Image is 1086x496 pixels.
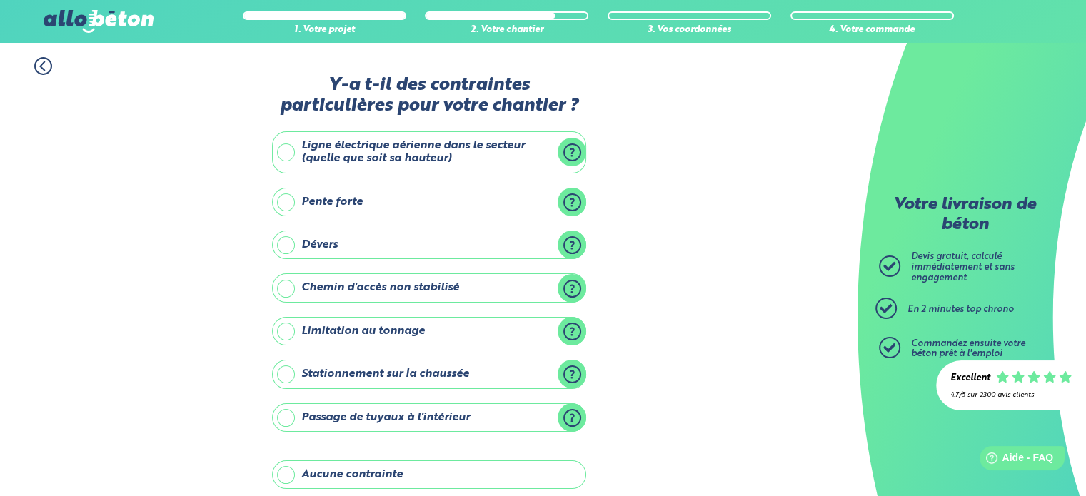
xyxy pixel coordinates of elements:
div: 1. Votre projet [243,25,406,36]
label: Aucune contrainte [272,460,586,489]
p: Votre livraison de béton [883,196,1047,235]
label: Stationnement sur la chaussée [272,360,586,388]
label: Dévers [272,231,586,259]
div: Excellent [950,373,990,384]
label: Pente forte [272,188,586,216]
img: allobéton [44,10,154,33]
span: Devis gratuit, calculé immédiatement et sans engagement [911,252,1015,282]
div: 2. Votre chantier [425,25,588,36]
div: 4.7/5 sur 2300 avis clients [950,391,1072,399]
label: Passage de tuyaux à l'intérieur [272,403,586,432]
span: Commandez ensuite votre béton prêt à l'emploi [911,339,1025,359]
label: Limitation au tonnage [272,317,586,345]
iframe: Help widget launcher [959,440,1070,480]
div: 3. Vos coordonnées [608,25,771,36]
div: 4. Votre commande [790,25,954,36]
label: Y-a t-il des contraintes particulières pour votre chantier ? [272,75,586,117]
span: En 2 minutes top chrono [907,305,1014,314]
label: Chemin d'accès non stabilisé [272,273,586,302]
label: Ligne électrique aérienne dans le secteur (quelle que soit sa hauteur) [272,131,586,173]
